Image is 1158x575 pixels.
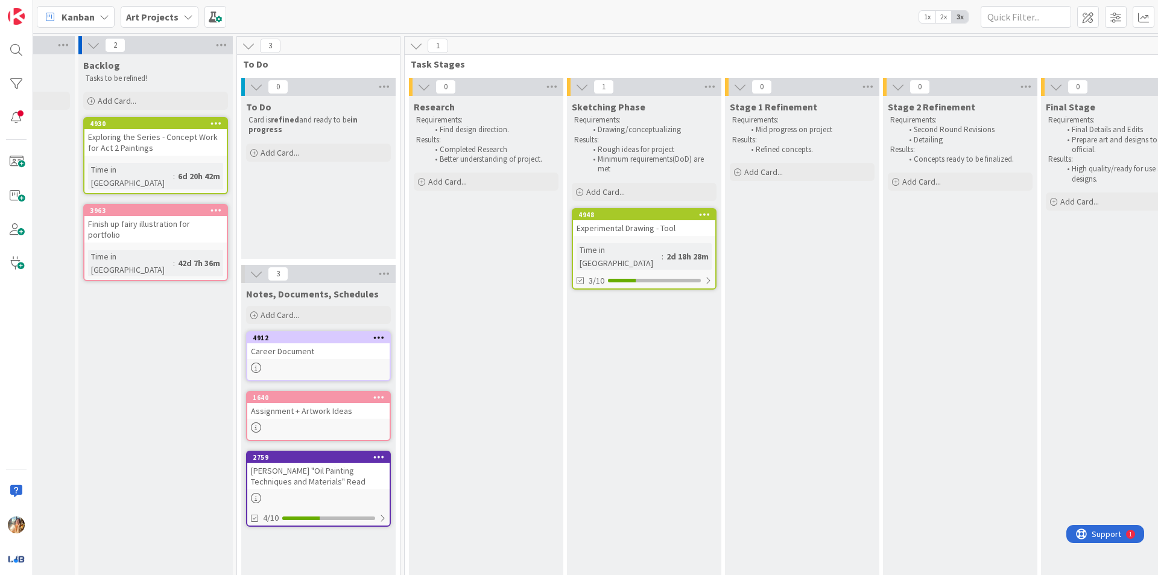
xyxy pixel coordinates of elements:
span: Sketching Phase [572,101,645,113]
li: Mid progress on project [744,125,873,135]
p: Card is and ready to be [248,115,388,135]
li: Find design direction. [428,125,557,135]
div: 1640 [253,393,390,402]
div: Experimental Drawing - Tool [573,220,715,236]
div: 3963 [84,205,227,216]
b: Art Projects [126,11,179,23]
li: Rough ideas for project [586,145,715,154]
div: 2759 [247,452,390,463]
div: [PERSON_NAME] "Oil Painting Techniques and Materials" Read [247,463,390,489]
span: Add Card... [902,176,941,187]
span: Stage 1 Refinement [730,101,817,113]
div: 1640Assignment + Artwork Ideas [247,392,390,419]
span: 4/10 [263,512,279,524]
span: : [662,250,663,263]
div: 6d 20h 42m [175,170,223,183]
span: Add Card... [261,310,299,320]
p: Tasks to be refined! [86,74,226,83]
img: avatar [8,550,25,567]
input: Quick Filter... [981,6,1071,28]
span: Add Card... [98,95,136,106]
li: Second Round Revisions [902,125,1031,135]
div: 4912 [247,332,390,343]
span: 3 [268,267,288,281]
p: Requirements: [416,115,556,125]
span: 0 [910,80,930,94]
span: 2x [935,11,952,23]
span: 1 [593,80,614,94]
span: 3/10 [589,275,604,287]
span: Support [25,2,55,16]
span: 3x [952,11,968,23]
li: Drawing/conceptualizing [586,125,715,135]
div: 1640 [247,392,390,403]
img: Visit kanbanzone.com [8,8,25,25]
li: Minimum requirements(DoD) are met [586,154,715,174]
span: 1x [919,11,935,23]
span: 1 [428,39,448,53]
span: Backlog [83,59,120,71]
div: 4912Career Document [247,332,390,359]
div: 3963Finish up fairy illustration for portfolio [84,205,227,243]
span: Notes, Documents, Schedules [246,288,379,300]
div: 3963 [90,206,227,215]
span: Research [414,101,455,113]
span: 3 [260,39,280,53]
span: 0 [435,80,456,94]
span: Add Card... [744,167,783,177]
p: Requirements: [890,115,1030,125]
li: Refined concepts. [744,145,873,154]
span: Final Stage [1046,101,1095,113]
div: Time in [GEOGRAPHIC_DATA] [577,243,662,270]
strong: refined [271,115,299,125]
div: Time in [GEOGRAPHIC_DATA] [88,250,173,276]
strong: in progress [248,115,359,135]
div: 2759[PERSON_NAME] "Oil Painting Techniques and Materials" Read [247,452,390,489]
p: Results: [416,135,556,145]
div: 4948 [578,211,715,219]
li: Better understanding of project. [428,154,557,164]
div: Assignment + Artwork Ideas [247,403,390,419]
div: 4948Experimental Drawing - Tool [573,209,715,236]
div: 1 [63,5,66,14]
p: Results: [890,145,1030,154]
span: Add Card... [428,176,467,187]
span: Stage 2 Refinement [888,101,975,113]
div: Time in [GEOGRAPHIC_DATA] [88,163,173,189]
div: 2759 [253,453,390,462]
div: 4912 [253,334,390,342]
li: Completed Research [428,145,557,154]
span: Kanban [62,10,95,24]
span: Add Card... [586,186,625,197]
div: 4930 [90,119,227,128]
div: Exploring the Series - Concept Work for Act 2 Paintings [84,129,227,156]
span: 0 [268,80,288,94]
li: Concepts ready to be finalized. [902,154,1031,164]
div: 4930Exploring the Series - Concept Work for Act 2 Paintings [84,118,227,156]
div: Finish up fairy illustration for portfolio [84,216,227,243]
div: 4948 [573,209,715,220]
span: Add Card... [261,147,299,158]
p: Results: [732,135,872,145]
div: 42d 7h 36m [175,256,223,270]
span: 2 [105,38,125,52]
li: Detailing [902,135,1031,145]
span: 0 [751,80,772,94]
span: To Do [246,101,271,113]
span: : [173,170,175,183]
span: : [173,256,175,270]
p: Requirements: [732,115,872,125]
span: 0 [1068,80,1088,94]
div: Career Document [247,343,390,359]
p: Results: [574,135,714,145]
p: Requirements: [574,115,714,125]
div: 2d 18h 28m [663,250,712,263]
div: 4930 [84,118,227,129]
img: JF [8,516,25,533]
span: Add Card... [1060,196,1099,207]
span: To Do [243,58,385,70]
